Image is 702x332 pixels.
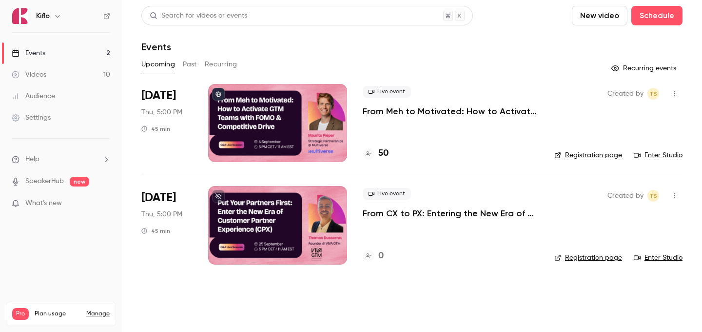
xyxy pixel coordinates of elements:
[363,207,539,219] a: From CX to PX: Entering the New Era of Partner Experience
[363,86,411,98] span: Live event
[141,209,182,219] span: Thu, 5:00 PM
[12,70,46,80] div: Videos
[36,11,50,21] h6: Kiflo
[141,227,170,235] div: 45 min
[634,150,682,160] a: Enter Studio
[141,41,171,53] h1: Events
[631,6,682,25] button: Schedule
[554,253,622,263] a: Registration page
[141,84,193,162] div: Sep 4 Thu, 5:00 PM (Europe/Rome)
[363,147,389,160] a: 50
[98,199,110,208] iframe: Noticeable Trigger
[607,190,643,202] span: Created by
[150,11,247,21] div: Search for videos or events
[141,107,182,117] span: Thu, 5:00 PM
[25,154,39,165] span: Help
[12,113,51,123] div: Settings
[25,198,62,208] span: What's new
[141,57,175,72] button: Upcoming
[378,147,389,160] h4: 50
[634,253,682,263] a: Enter Studio
[647,190,659,202] span: Tomica Stojanovikj
[649,190,657,202] span: TS
[141,125,170,133] div: 45 min
[572,6,627,25] button: New video
[205,57,237,72] button: Recurring
[647,88,659,100] span: Tomica Stojanovikj
[363,105,539,117] a: From Meh to Motivated: How to Activate GTM Teams with FOMO & Competitive Drive
[12,308,29,320] span: Pro
[12,154,110,165] li: help-dropdown-opener
[12,48,45,58] div: Events
[607,61,682,76] button: Recurring events
[649,88,657,100] span: TS
[183,57,197,72] button: Past
[141,88,176,104] span: [DATE]
[363,188,411,200] span: Live event
[607,88,643,100] span: Created by
[378,249,384,263] h4: 0
[35,310,80,318] span: Plan usage
[141,190,176,206] span: [DATE]
[25,176,64,187] a: SpeakerHub
[363,249,384,263] a: 0
[86,310,110,318] a: Manage
[554,150,622,160] a: Registration page
[12,8,28,24] img: Kiflo
[141,186,193,264] div: Sep 25 Thu, 5:00 PM (Europe/Rome)
[70,177,89,187] span: new
[12,91,55,101] div: Audience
